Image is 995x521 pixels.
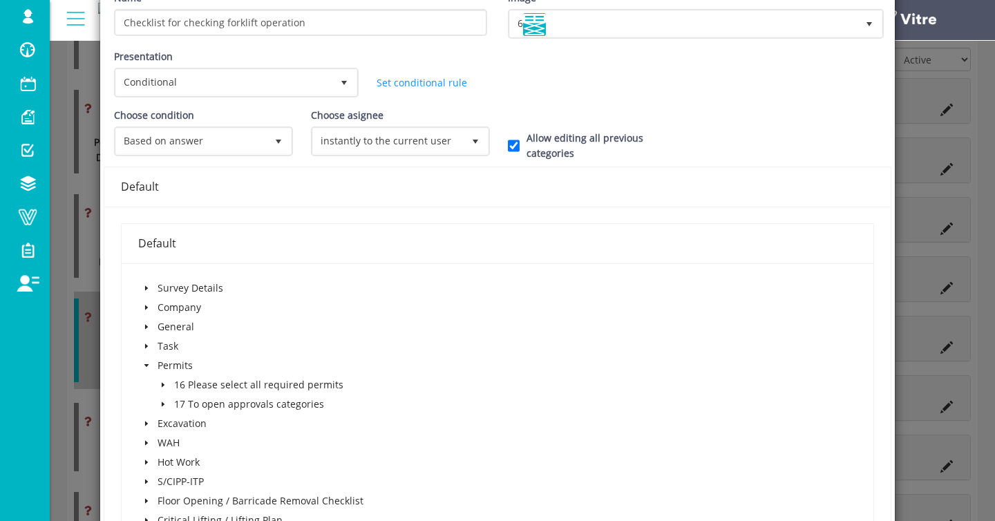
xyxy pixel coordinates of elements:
[332,70,357,95] span: select
[143,304,150,311] span: caret-down
[155,357,196,374] span: Permits
[158,339,178,352] span: Task
[158,359,193,372] span: Permits
[143,420,150,427] span: caret-down
[155,319,197,335] span: General
[143,323,150,330] span: caret-down
[143,498,150,504] span: caret-down
[138,235,857,252] div: Default
[158,494,363,507] span: Floor Opening / Barricade Removal Checklist
[171,377,346,393] span: 16 Please select all required permits
[143,362,150,369] span: caret-down
[155,454,202,471] span: Hot Work
[510,11,857,36] span: 6
[155,493,366,509] span: Floor Opening / Barricade Removal Checklist
[158,417,207,430] span: Excavation
[116,70,332,95] span: Conditional
[523,13,546,36] img: WizardIcon6.png
[158,455,200,468] span: Hot Work
[114,108,194,123] label: Choose condition
[158,320,194,333] span: General
[155,280,226,296] span: Survey Details
[143,439,150,446] span: caret-down
[155,473,207,490] span: S/CIPP-ITP
[171,396,327,413] span: 17 To open approvals categories
[158,436,180,449] span: WAH
[155,299,204,316] span: Company
[143,478,150,485] span: caret-down
[857,11,882,36] span: select
[311,108,383,123] label: Choose asignee
[377,76,467,89] a: Set conditional rule
[155,338,181,354] span: Task
[158,475,204,488] span: S/CIPP-ITP
[463,129,488,153] span: select
[155,415,209,432] span: Excavation
[160,381,167,388] span: caret-down
[527,131,684,161] label: Allow editing all previous categories
[155,435,182,451] span: WAH
[114,49,173,64] label: Presentation
[143,285,150,292] span: caret-down
[266,129,291,153] span: select
[158,281,223,294] span: Survey Details
[143,343,150,350] span: caret-down
[160,401,167,408] span: caret-down
[121,178,874,196] div: Default
[174,378,343,391] span: 16 Please select all required permits
[313,129,463,153] span: instantly to the current user
[158,301,201,314] span: Company
[143,459,150,466] span: caret-down
[174,397,324,410] span: 17 To open approvals categories
[116,129,266,153] span: Based on answer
